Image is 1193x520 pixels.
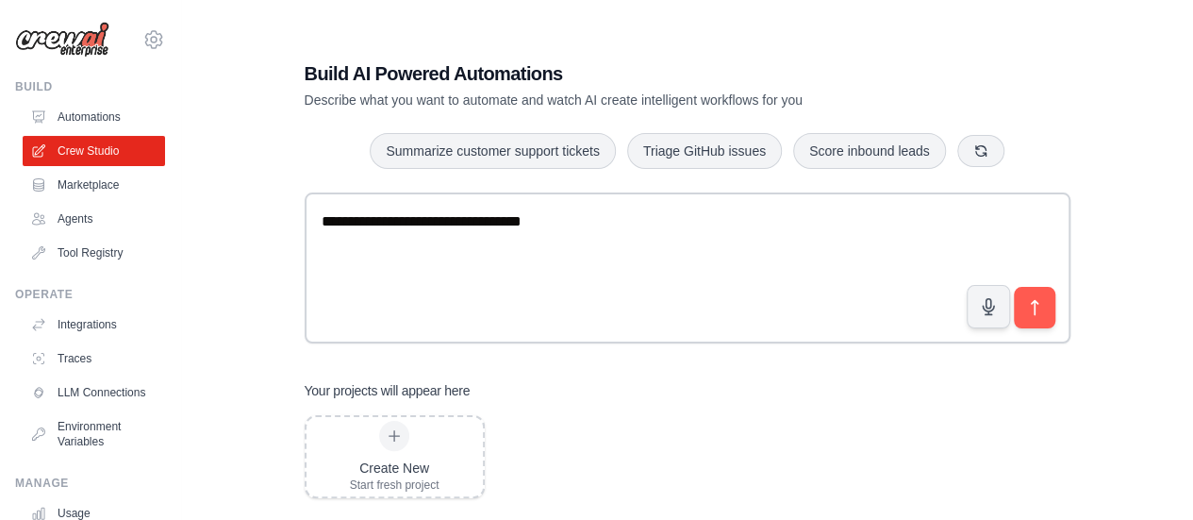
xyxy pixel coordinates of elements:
button: Triage GitHub issues [627,133,782,169]
div: Build [15,79,165,94]
p: Describe what you want to automate and watch AI create intelligent workflows for you [305,91,938,109]
a: LLM Connections [23,377,165,408]
a: Traces [23,344,165,374]
a: Tool Registry [23,238,165,268]
img: Logo [15,22,109,58]
div: Create New [350,459,439,478]
a: Environment Variables [23,411,165,457]
button: Click to speak your automation idea [967,285,1010,328]
h3: Your projects will appear here [305,381,471,400]
button: Score inbound leads [793,133,946,169]
a: Marketplace [23,170,165,200]
a: Agents [23,204,165,234]
div: Manage [15,476,165,491]
div: Start fresh project [350,478,439,493]
button: Summarize customer support tickets [370,133,615,169]
a: Integrations [23,310,165,340]
a: Automations [23,102,165,132]
iframe: Chat Widget [1099,429,1193,520]
button: Get new suggestions [957,135,1004,167]
a: Crew Studio [23,136,165,166]
div: Operate [15,287,165,302]
h1: Build AI Powered Automations [305,60,938,87]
